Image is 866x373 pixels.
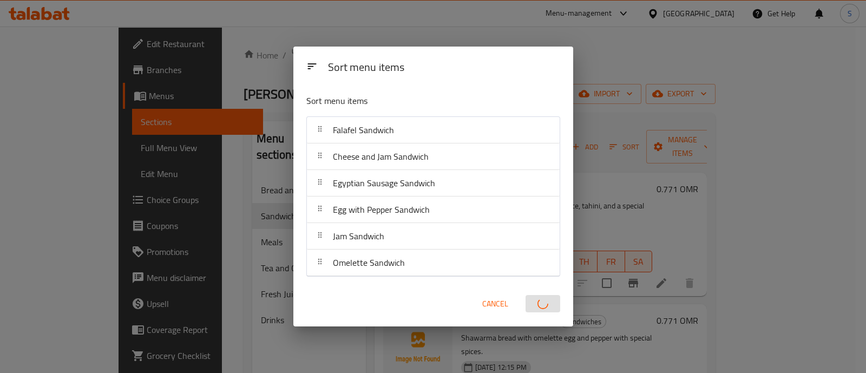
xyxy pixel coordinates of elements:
[333,175,435,191] span: Egyptian Sausage Sandwich
[333,254,405,271] span: Omelette Sandwich
[307,143,560,170] div: Cheese and Jam Sandwich
[333,122,394,138] span: Falafel Sandwich
[306,94,508,108] p: Sort menu items
[307,250,560,276] div: Omelette Sandwich
[307,223,560,250] div: Jam Sandwich
[307,197,560,223] div: Egg with Pepper Sandwich
[307,170,560,197] div: Egyptian Sausage Sandwich
[482,297,508,311] span: Cancel
[333,148,429,165] span: Cheese and Jam Sandwich
[478,294,513,314] button: Cancel
[333,201,430,218] span: Egg with Pepper Sandwich
[324,56,565,80] div: Sort menu items
[333,228,384,244] span: Jam Sandwich
[307,117,560,143] div: Falafel Sandwich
